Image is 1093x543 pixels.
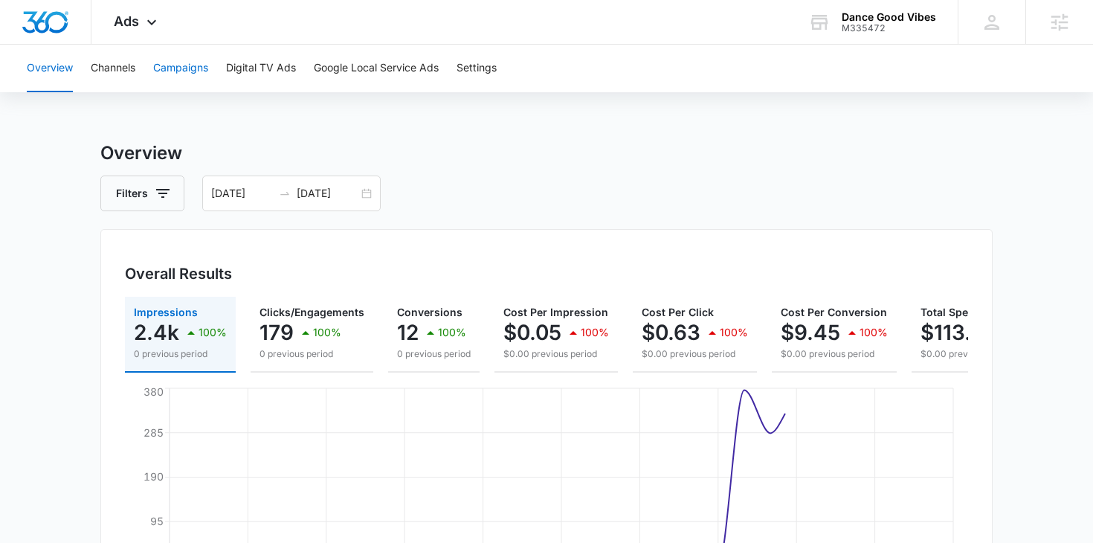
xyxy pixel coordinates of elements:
tspan: 190 [144,470,164,483]
button: Overview [27,45,73,92]
img: website_grey.svg [24,39,36,51]
input: End date [297,185,358,202]
tspan: 380 [144,385,164,398]
p: 100% [438,327,466,338]
span: swap-right [279,187,291,199]
input: Start date [211,185,273,202]
p: $9.45 [781,321,840,344]
div: Domain Overview [57,88,133,97]
h3: Overview [100,140,993,167]
p: 100% [720,327,748,338]
p: 0 previous period [134,347,227,361]
p: $0.00 previous period [642,347,748,361]
p: $0.05 [503,321,561,344]
tspan: 285 [144,426,164,439]
button: Settings [457,45,497,92]
div: account id [842,23,936,33]
img: logo_orange.svg [24,24,36,36]
div: Keywords by Traffic [164,88,251,97]
p: 0 previous period [259,347,364,361]
div: v 4.0.25 [42,24,73,36]
p: $0.00 previous period [920,347,1045,361]
p: $0.00 previous period [503,347,609,361]
button: Filters [100,176,184,211]
button: Channels [91,45,135,92]
button: Campaigns [153,45,208,92]
p: 100% [581,327,609,338]
p: 100% [313,327,341,338]
span: Cost Per Impression [503,306,608,318]
button: Digital TV Ads [226,45,296,92]
span: Total Spend [920,306,981,318]
span: Cost Per Conversion [781,306,887,318]
p: 100% [199,327,227,338]
p: 100% [860,327,888,338]
h3: Overall Results [125,263,232,285]
p: $0.00 previous period [781,347,888,361]
span: Cost Per Click [642,306,714,318]
span: Impressions [134,306,198,318]
span: Clicks/Engagements [259,306,364,318]
span: Ads [114,13,139,29]
p: 12 [397,321,419,344]
img: tab_keywords_by_traffic_grey.svg [148,86,160,98]
button: Google Local Service Ads [314,45,439,92]
div: account name [842,11,936,23]
p: 179 [259,321,294,344]
div: Domain: [DOMAIN_NAME] [39,39,164,51]
p: $0.63 [642,321,700,344]
span: Conversions [397,306,462,318]
span: to [279,187,291,199]
img: tab_domain_overview_orange.svg [40,86,52,98]
p: 2.4k [134,321,179,344]
p: 0 previous period [397,347,471,361]
tspan: 95 [150,515,164,527]
p: $113.34 [920,321,998,344]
